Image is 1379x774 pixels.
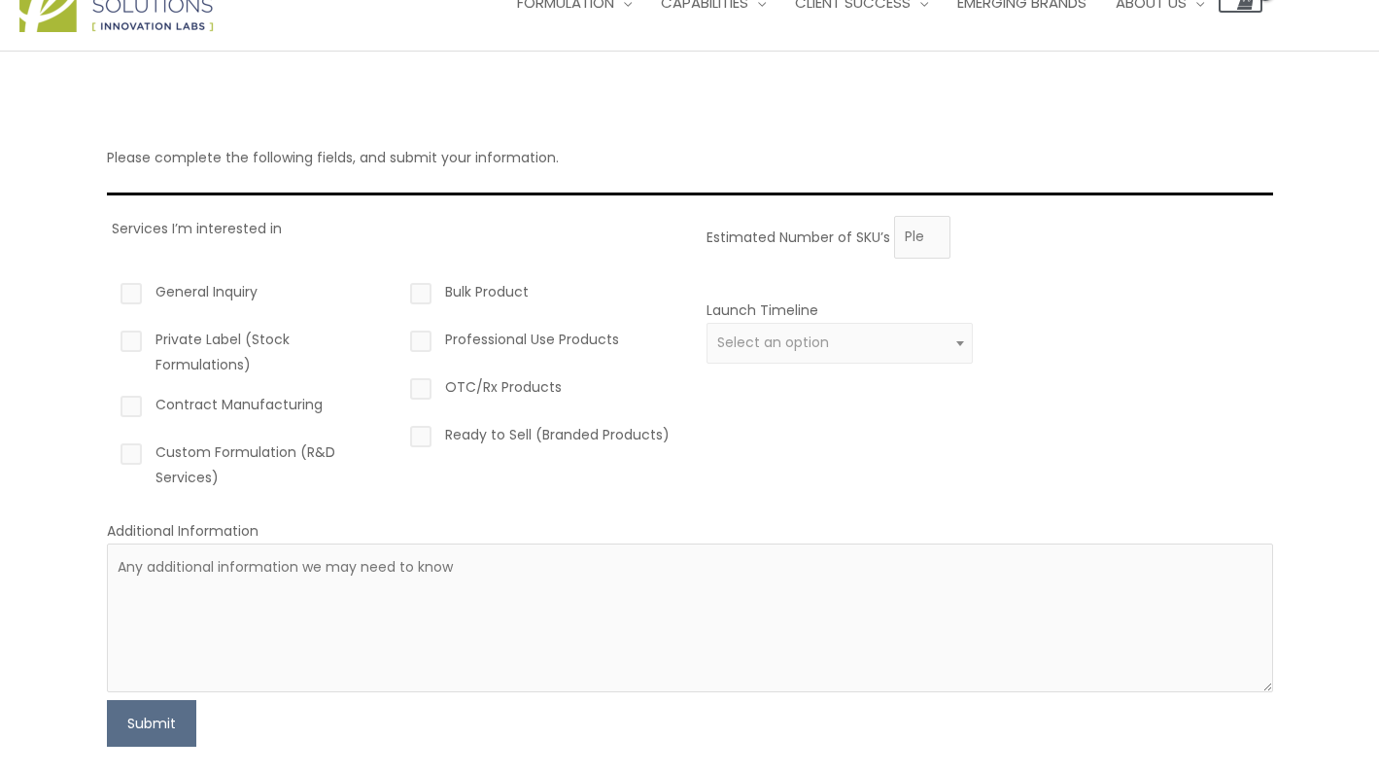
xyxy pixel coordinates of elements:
[107,521,259,541] label: Additional Information
[406,279,673,312] label: Bulk Product
[107,700,196,747] button: Submit
[717,333,829,352] span: Select an option
[117,392,384,425] label: Contract Manufacturing
[707,227,890,246] label: Estimated Number of SKU’s
[707,300,818,320] label: Launch Timeline
[406,374,673,407] label: OTC/Rx Products
[406,327,673,360] label: Professional Use Products
[117,279,384,312] label: General Inquiry
[112,219,282,238] label: Services I’m interested in
[117,327,384,377] label: Private Label (Stock Formulations)
[894,216,950,259] input: Please enter the estimated number of skus
[107,145,1273,170] p: Please complete the following fields, and submit your information.
[406,422,673,455] label: Ready to Sell (Branded Products)
[117,440,384,490] label: Custom Formulation (R&D Services)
